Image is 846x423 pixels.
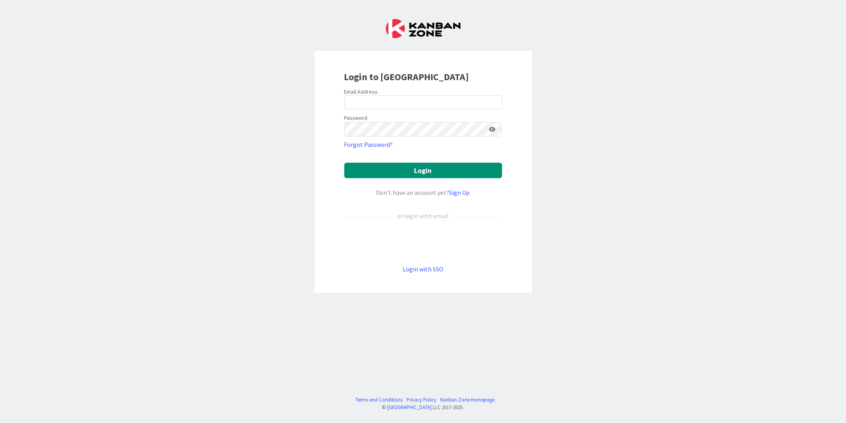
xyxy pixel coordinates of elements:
[440,396,495,404] a: Kanban Zone Homepage
[344,188,502,197] div: Don’t have an account yet?
[407,396,436,404] a: Privacy Policy
[395,211,451,221] div: or login with email
[344,71,469,83] b: Login to [GEOGRAPHIC_DATA]
[388,404,432,410] a: [GEOGRAPHIC_DATA]
[403,265,443,273] a: Login with SSO
[340,234,506,251] iframe: Sign in with Google Button
[449,188,470,196] a: Sign Up
[386,19,460,38] img: Kanban Zone
[344,114,368,122] label: Password
[344,140,393,149] a: Forgot Password?
[344,163,502,178] button: Login
[355,396,403,404] a: Terms and Conditions
[344,88,378,95] label: Email Address
[351,404,495,411] div: © LLC 2017- 2025 .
